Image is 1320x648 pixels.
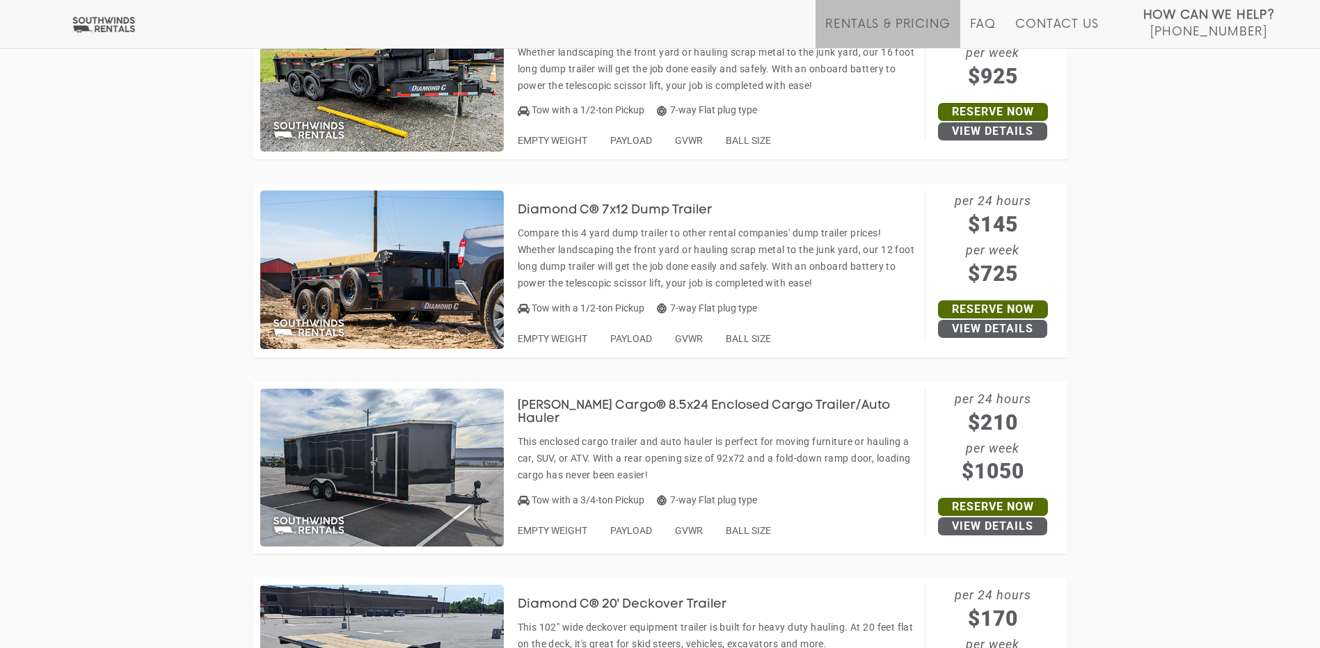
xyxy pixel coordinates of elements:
[825,17,950,48] a: Rentals & Pricing
[532,302,644,314] span: Tow with a 1/2-ton Pickup
[518,204,733,215] a: Diamond C® 7x12 Dump Trailer
[518,225,918,291] p: Compare this 4 yard dump trailer to other rental companies' dump trailer prices! Whether landscap...
[938,103,1048,121] a: Reserve Now
[610,525,652,536] span: PAYLOAD
[518,525,587,536] span: EMPTY WEIGHT
[925,455,1060,487] span: $1050
[726,525,771,536] span: BALL SIZE
[1143,8,1275,22] strong: How Can We Help?
[518,204,733,218] h3: Diamond C® 7x12 Dump Trailer
[925,603,1060,634] span: $170
[675,135,703,146] span: GVWR
[938,300,1048,318] a: Reserve Now
[925,407,1060,438] span: $210
[532,104,644,115] span: Tow with a 1/2-ton Pickup
[518,406,918,417] a: [PERSON_NAME] Cargo® 8.5x24 Enclosed Cargo Trailer/Auto Hauler
[938,498,1048,516] a: Reserve Now
[1015,17,1098,48] a: Contact Us
[518,598,748,612] h3: Diamond C® 20' Deckover Trailer
[925,209,1060,240] span: $145
[726,135,771,146] span: BALL SIZE
[518,27,918,94] p: Compare this 8 yard dump trailer to other rental companies' dump trailer prices! Whether landscap...
[260,389,504,547] img: SW063 - Wells Cargo 8.5x24 Enclosed Cargo Trailer/Auto Hauler
[675,525,703,536] span: GVWR
[726,333,771,344] span: BALL SIZE
[925,258,1060,289] span: $725
[925,191,1060,289] span: per 24 hours per week
[260,191,504,349] img: SW062 - Diamond C 7x12 Dump Trailer
[610,333,652,344] span: PAYLOAD
[938,122,1047,140] a: View Details
[518,399,918,427] h3: [PERSON_NAME] Cargo® 8.5x24 Enclosed Cargo Trailer/Auto Hauler
[938,517,1047,535] a: View Details
[657,104,757,115] span: 7-way Flat plug type
[657,494,757,505] span: 7-way Flat plug type
[532,494,644,505] span: Tow with a 3/4-ton Pickup
[518,333,587,344] span: EMPTY WEIGHT
[518,598,748,609] a: Diamond C® 20' Deckover Trailer
[675,333,703,344] span: GVWR
[1150,25,1267,39] span: [PHONE_NUMBER]
[1143,7,1275,38] a: How Can We Help? [PHONE_NUMBER]
[610,135,652,146] span: PAYLOAD
[518,433,918,483] p: This enclosed cargo trailer and auto hauler is perfect for moving furniture or hauling a car, SUV...
[938,320,1047,338] a: View Details
[970,17,996,48] a: FAQ
[657,302,757,314] span: 7-way Flat plug type
[925,60,1060,92] span: $925
[518,135,587,146] span: EMPTY WEIGHT
[70,16,138,33] img: Southwinds Rentals Logo
[925,389,1060,487] span: per 24 hours per week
